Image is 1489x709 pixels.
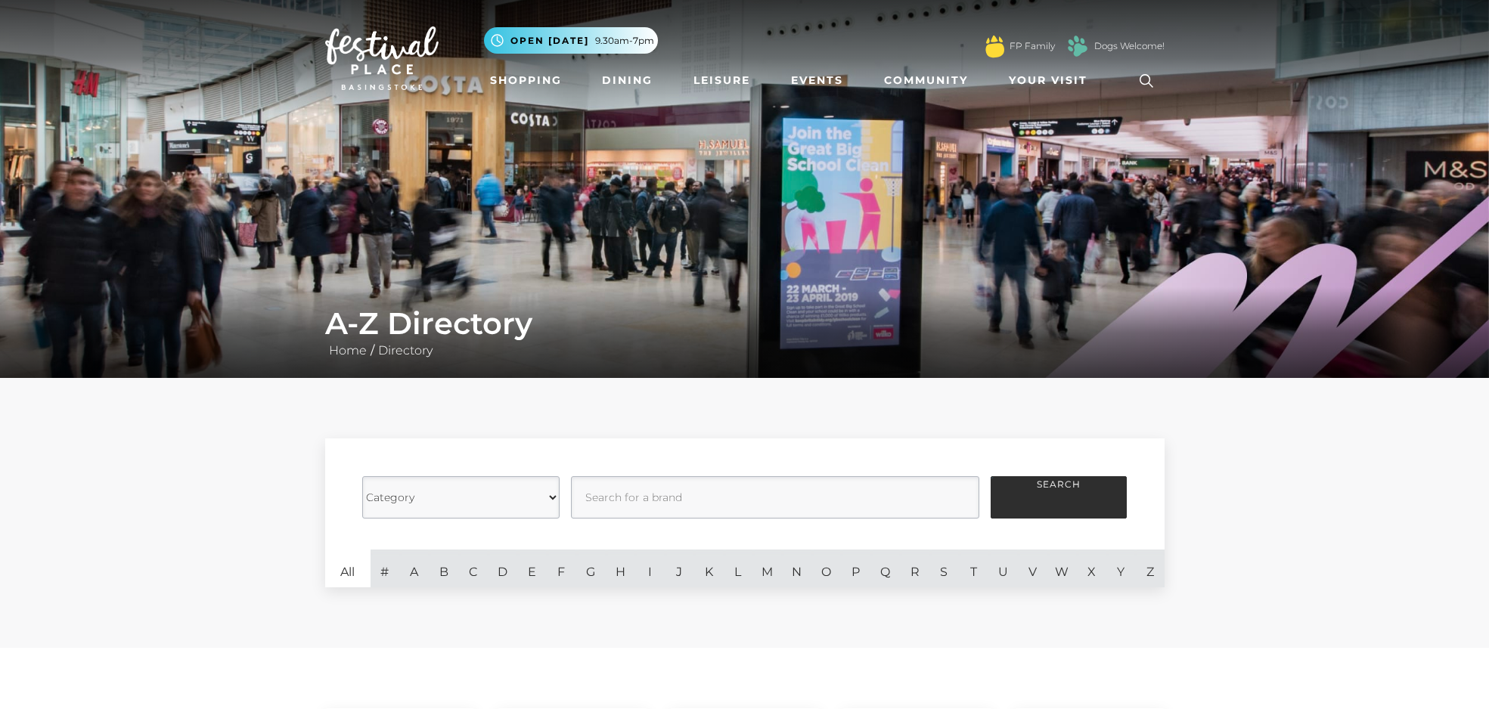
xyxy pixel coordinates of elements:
a: Events [785,67,849,94]
a: X [1077,550,1106,587]
a: Home [325,343,371,358]
a: R [900,550,929,587]
a: J [665,550,694,587]
a: FP Family [1010,39,1055,53]
a: Z [1135,550,1165,587]
h1: A-Z Directory [325,305,1165,342]
a: Directory [374,343,436,358]
a: All [325,550,371,587]
a: V [1018,550,1047,587]
input: Search for a brand [571,476,979,519]
div: / [314,305,1176,360]
a: K [694,550,724,587]
a: Dogs Welcome! [1094,39,1165,53]
a: P [841,550,870,587]
a: G [576,550,606,587]
span: Your Visit [1009,73,1087,88]
a: O [811,550,841,587]
span: Open [DATE] [510,34,589,48]
a: E [517,550,547,587]
a: U [988,550,1018,587]
a: L [724,550,753,587]
a: S [929,550,959,587]
a: B [429,550,458,587]
a: Shopping [484,67,568,94]
a: H [606,550,635,587]
a: F [547,550,576,587]
button: Search [991,476,1127,519]
img: Festival Place Logo [325,26,439,90]
a: Your Visit [1003,67,1101,94]
a: W [1047,550,1077,587]
span: 9.30am-7pm [595,34,654,48]
a: Leisure [687,67,756,94]
a: Dining [596,67,659,94]
a: I [635,550,665,587]
a: D [488,550,517,587]
a: M [752,550,782,587]
a: Q [870,550,900,587]
a: Community [878,67,974,94]
button: Open [DATE] 9.30am-7pm [484,27,658,54]
a: A [399,550,429,587]
a: C [458,550,488,587]
a: N [782,550,811,587]
a: Y [1106,550,1136,587]
a: # [371,550,400,587]
a: T [959,550,988,587]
